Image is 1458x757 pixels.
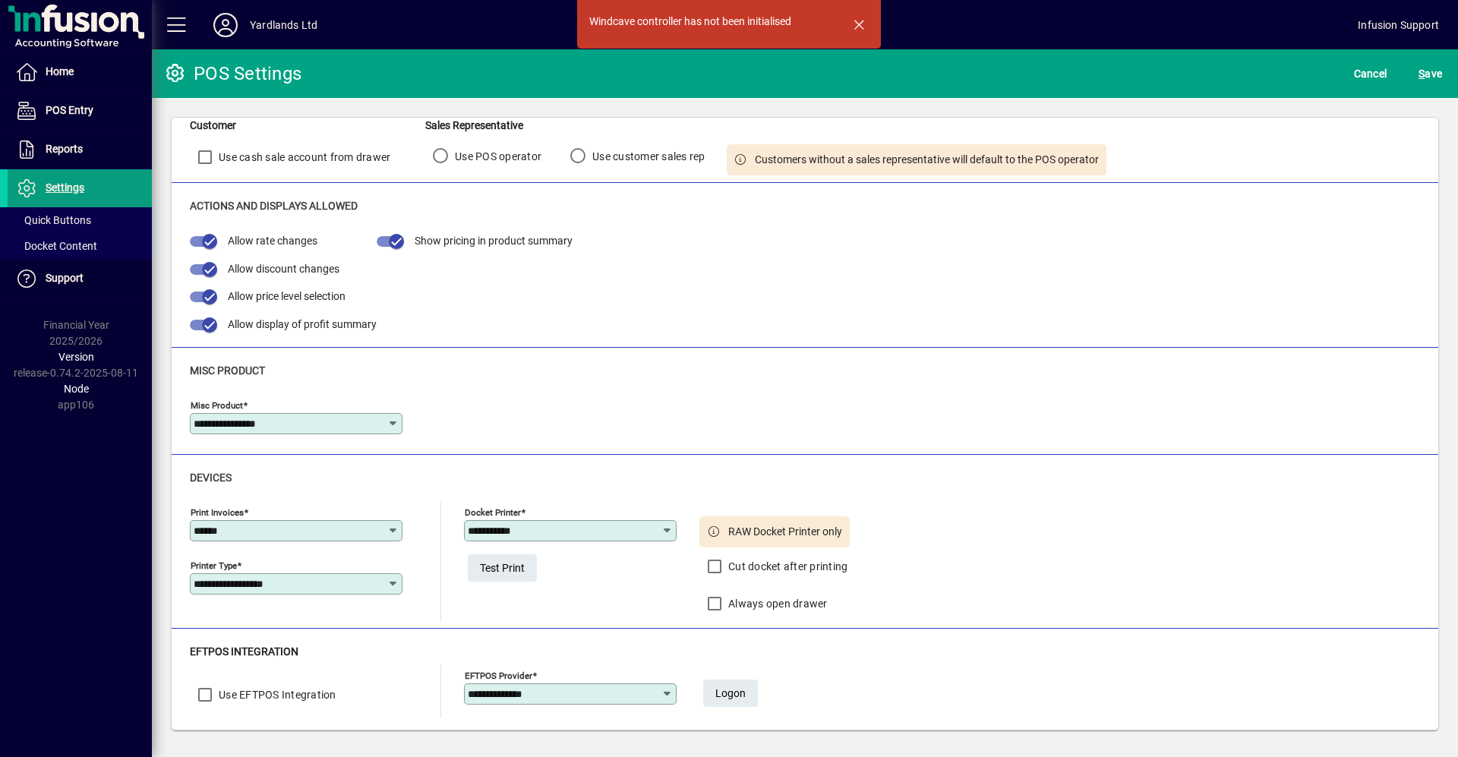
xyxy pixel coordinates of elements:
[8,207,152,233] a: Quick Buttons
[216,150,390,165] label: Use cash sale account from drawer
[1415,60,1446,87] button: Save
[58,351,94,363] span: Version
[228,318,377,330] span: Allow display of profit summary
[425,118,1106,134] div: Sales Representative
[452,149,541,164] label: Use POS operator
[228,235,317,247] span: Allow rate changes
[465,507,521,518] mat-label: Docket Printer
[163,62,301,86] div: POS Settings
[46,272,84,284] span: Support
[728,524,842,540] span: RAW Docket Printer only
[755,152,1099,168] span: Customers without a sales representative will default to the POS operator
[317,13,1358,37] span: [DATE] 08:56
[190,644,762,660] div: EFTPOS INTEGRATION
[216,687,336,702] label: Use EFTPOS Integration
[190,364,265,377] span: Misc Product
[15,214,91,226] span: Quick Buttons
[190,200,358,212] span: Actions and Displays Allowed
[46,104,93,116] span: POS Entry
[46,181,84,194] span: Settings
[228,290,346,302] span: Allow price level selection
[1419,68,1425,80] span: S
[190,118,425,134] div: Customer
[15,240,97,252] span: Docket Content
[1354,62,1387,86] span: Cancel
[228,263,339,275] span: Allow discount changes
[46,65,74,77] span: Home
[480,556,525,581] span: Test Print
[190,472,232,484] span: Devices
[191,400,243,411] mat-label: Misc Product
[8,92,152,130] a: POS Entry
[465,670,532,681] mat-label: EFTPOS Provider
[1350,60,1391,87] button: Cancel
[191,560,237,571] mat-label: Printer Type
[8,260,152,298] a: Support
[1419,62,1442,86] span: ave
[191,507,244,518] mat-label: Print Invoices
[725,559,847,574] label: Cut docket after printing
[415,235,573,247] span: Show pricing in product summary
[250,13,317,37] div: Yardlands Ltd
[201,11,250,39] button: Profile
[468,554,537,582] button: Test Print
[589,149,705,164] label: Use customer sales rep
[1358,13,1439,37] div: Infusion Support
[8,53,152,91] a: Home
[64,383,89,395] span: Node
[46,143,83,155] span: Reports
[703,680,758,707] button: Logon
[8,131,152,169] a: Reports
[715,681,746,706] span: Logon
[725,596,828,611] label: Always open drawer
[8,233,152,259] a: Docket Content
